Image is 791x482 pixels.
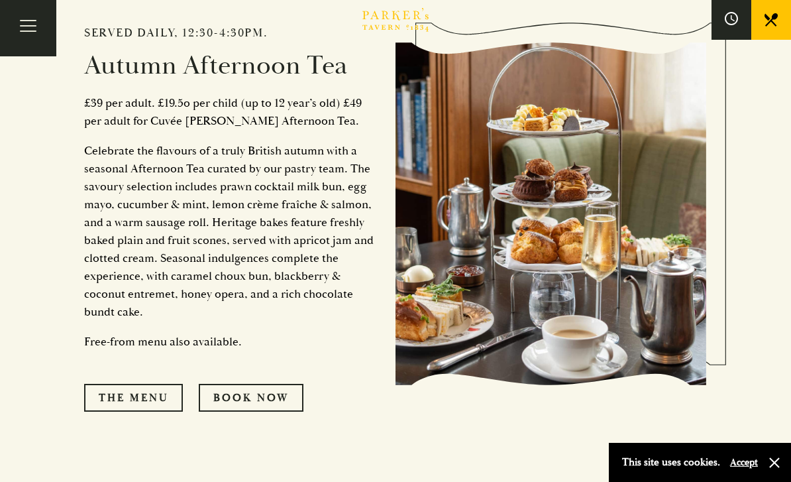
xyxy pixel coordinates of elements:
button: Accept [730,456,758,469]
a: Book Now [199,384,303,412]
button: Close and accept [768,456,781,469]
h2: Served daily, 12:30-4:30pm. [84,26,376,40]
p: Free-from menu also available. [84,333,376,351]
p: £39 per adult. £19.5o per child (up to 12 year’s old) £49 per adult for Cuvée [PERSON_NAME] After... [84,94,376,130]
h2: Autumn Afternoon Tea [84,50,376,82]
p: Celebrate the flavours of a truly British autumn with a seasonal Afternoon Tea curated by our pas... [84,142,376,321]
p: This site uses cookies. [622,453,720,472]
a: The Menu [84,384,183,412]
